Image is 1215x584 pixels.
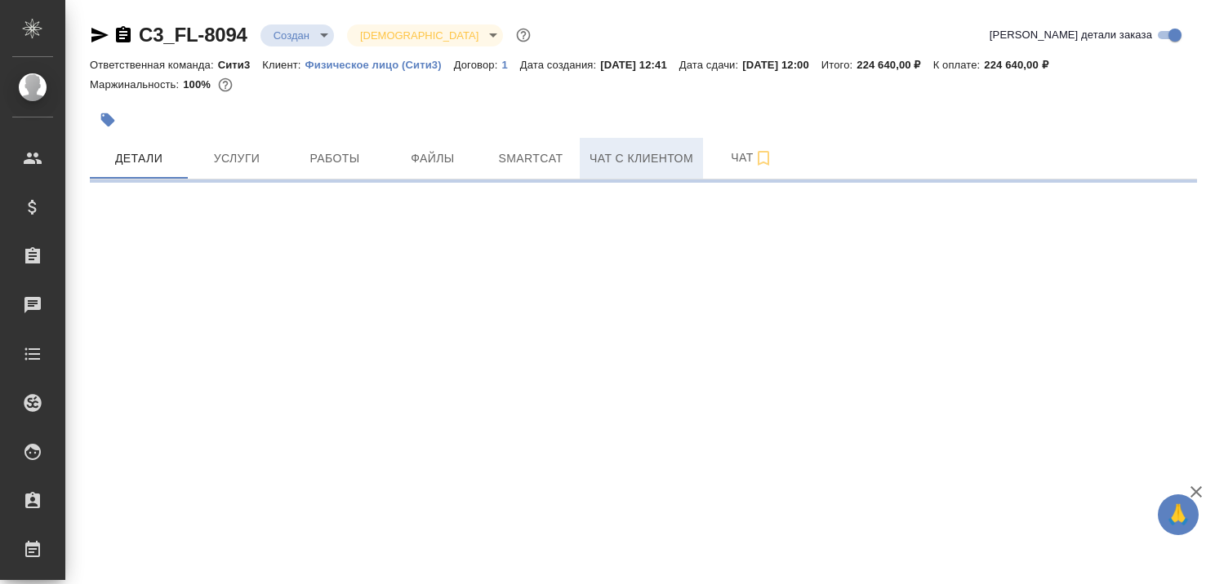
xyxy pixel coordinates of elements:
a: C3_FL-8094 [139,24,247,46]
p: [DATE] 12:00 [742,59,821,71]
button: Создан [269,29,314,42]
button: Скопировать ссылку [113,25,133,45]
span: Чат [713,148,791,168]
p: Дата создания: [520,59,600,71]
a: Физическое лицо (Сити3) [305,57,454,71]
span: Работы [296,148,374,169]
p: 100% [183,78,215,91]
span: Чат с клиентом [590,148,693,169]
button: Добавить тэг [90,102,126,138]
button: 🙏 [1158,494,1199,535]
span: Smartcat [492,148,570,169]
span: Услуги [198,148,276,169]
span: Файлы [394,148,472,169]
p: Маржинальность: [90,78,183,91]
div: Создан [347,24,503,46]
p: Ответственная команда: [90,59,218,71]
p: К оплате: [933,59,985,71]
p: 1 [501,59,519,71]
p: Договор: [454,59,502,71]
svg: Подписаться [754,148,773,168]
button: Доп статусы указывают на важность/срочность заказа [513,24,534,46]
span: Детали [100,148,178,169]
a: 1 [501,57,519,71]
p: 224 640,00 ₽ [857,59,932,71]
button: 0.00 RUB; [215,74,236,95]
button: [DEMOGRAPHIC_DATA] [355,29,483,42]
div: Создан [260,24,334,46]
p: Физическое лицо (Сити3) [305,59,454,71]
p: 224 640,00 ₽ [984,59,1060,71]
p: Итого: [821,59,857,71]
span: [PERSON_NAME] детали заказа [990,27,1152,43]
p: Сити3 [218,59,263,71]
p: Клиент: [262,59,305,71]
p: [DATE] 12:41 [600,59,679,71]
p: Дата сдачи: [679,59,742,71]
span: 🙏 [1164,498,1192,532]
button: Скопировать ссылку для ЯМессенджера [90,25,109,45]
